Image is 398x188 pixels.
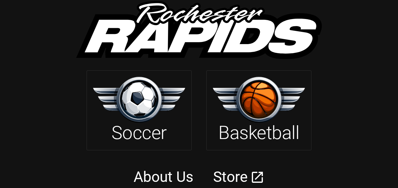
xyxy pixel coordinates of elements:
[93,77,185,122] img: soccer.svg
[213,77,305,122] img: basketball.svg
[134,168,193,186] a: About Us
[213,168,248,186] a: Store
[76,1,322,59] img: rapids.svg
[218,122,299,144] h2: Basketball
[87,70,192,150] a: Soccer
[206,70,311,150] a: Basketball
[111,122,167,144] h2: Soccer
